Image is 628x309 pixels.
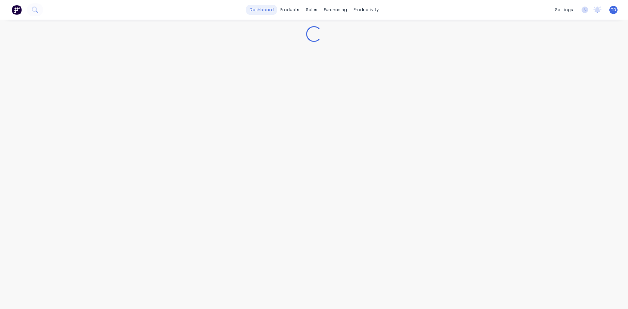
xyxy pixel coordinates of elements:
[277,5,303,15] div: products
[321,5,350,15] div: purchasing
[303,5,321,15] div: sales
[552,5,576,15] div: settings
[611,7,616,13] span: TD
[246,5,277,15] a: dashboard
[12,5,22,15] img: Factory
[350,5,382,15] div: productivity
